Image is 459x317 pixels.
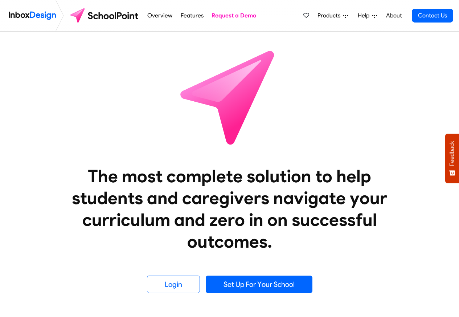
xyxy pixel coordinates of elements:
[358,11,372,20] span: Help
[355,8,380,23] a: Help
[206,276,312,293] a: Set Up For Your School
[146,8,175,23] a: Overview
[412,9,453,23] a: Contact Us
[67,7,143,24] img: schoolpoint logo
[210,8,258,23] a: Request a Demo
[449,141,455,166] span: Feedback
[445,134,459,183] button: Feedback - Show survey
[315,8,351,23] a: Products
[317,11,343,20] span: Products
[384,8,404,23] a: About
[57,165,402,252] heading: The most complete solution to help students and caregivers navigate your curriculum and zero in o...
[179,8,205,23] a: Features
[147,276,200,293] a: Login
[164,32,295,162] img: icon_schoolpoint.svg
